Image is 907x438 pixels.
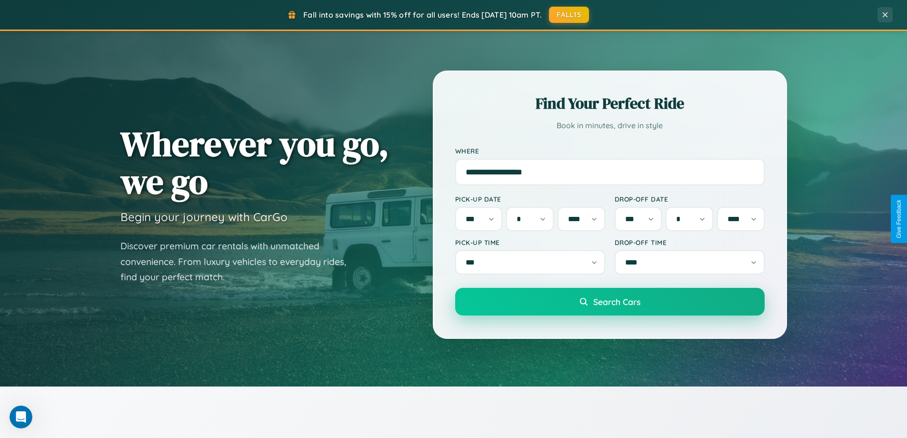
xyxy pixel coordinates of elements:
h3: Begin your journey with CarGo [120,210,288,224]
label: Pick-up Date [455,195,605,203]
button: Search Cars [455,288,765,316]
button: FALL15 [549,7,589,23]
iframe: Intercom live chat [10,406,32,428]
label: Where [455,147,765,155]
span: Fall into savings with 15% off for all users! Ends [DATE] 10am PT. [303,10,542,20]
label: Drop-off Time [615,238,765,246]
p: Book in minutes, drive in style [455,119,765,132]
label: Drop-off Date [615,195,765,203]
h2: Find Your Perfect Ride [455,93,765,114]
label: Pick-up Time [455,238,605,246]
div: Give Feedback [896,200,902,238]
span: Search Cars [593,296,640,307]
p: Discover premium car rentals with unmatched convenience. From luxury vehicles to everyday rides, ... [120,238,359,285]
h1: Wherever you go, we go [120,125,389,200]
